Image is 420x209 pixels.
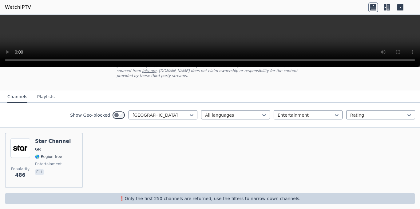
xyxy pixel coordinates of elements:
span: GR [35,147,41,152]
button: Playlists [37,91,55,103]
h6: Star Channel [35,138,71,144]
a: iptv-org [142,69,157,73]
span: 486 [15,171,25,179]
img: Star Channel [10,138,30,158]
p: ell [35,169,44,175]
label: Show Geo-blocked [70,112,110,118]
a: WatchIPTV [5,4,31,11]
span: 🌎 Region-free [35,154,62,159]
span: entertainment [35,162,62,167]
button: Channels [7,91,27,103]
span: Popularity [11,167,30,171]
p: ❗️Only the first 250 channels are returned, use the filters to narrow down channels. [7,195,413,202]
p: [DOMAIN_NAME] does not host or serve any video content directly. All streams available here are s... [117,63,303,78]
